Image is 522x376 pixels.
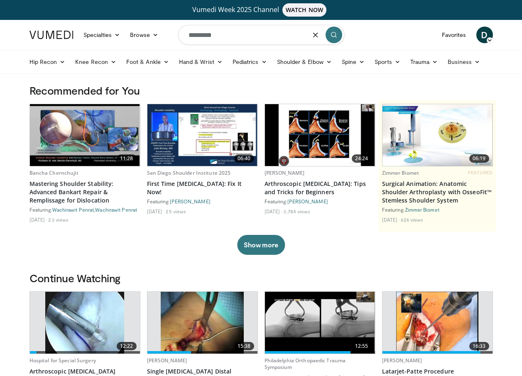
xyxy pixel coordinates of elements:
a: Hand & Wrist [174,54,228,70]
a: Sports [370,54,405,70]
div: Featuring: , [29,206,140,213]
a: Hip Recon [25,54,71,70]
img: 84e7f812-2061-4fff-86f6-cdff29f66ef4.620x360_q85_upscale.jpg [382,104,493,166]
img: 10039_3.png.620x360_q85_upscale.jpg [45,292,124,354]
a: Spine [337,54,370,70]
li: [DATE] [382,216,400,223]
span: 11:28 [117,154,137,163]
span: 12:22 [117,342,137,350]
a: Arthroscopic [MEDICAL_DATA] [29,367,140,376]
a: Zimmer Biomet [405,207,439,212]
img: 520775e4-b945-4e52-ae3a-b4b1d9154673.620x360_q85_upscale.jpg [147,104,257,166]
button: Show more [237,235,285,255]
span: 15:38 [234,342,254,350]
div: Featuring: [265,198,375,205]
a: Surgical Animation: Anatomic Shoulder Arthroplasty with OsseoFit™ Stemless Shoulder System [382,180,493,205]
a: D [476,27,493,43]
a: Specialties [78,27,125,43]
a: 12:55 [265,292,375,354]
a: Latarjet-Patte Procedure [382,367,493,376]
a: Wachirawit Penrat [52,207,94,212]
li: [DATE] [29,216,47,223]
h3: Continue Watching [29,271,493,285]
a: Arthroscopic [MEDICAL_DATA]: Tips and Tricks for Beginners [265,180,375,196]
li: 25 views [166,208,186,215]
img: king_0_3.png.620x360_q85_upscale.jpg [161,292,244,354]
img: 7e8cda93-9193-47ef-96bf-2d90c9d0c70e.620x360_q85_upscale.jpg [265,104,375,166]
a: First Time [MEDICAL_DATA]: Fix It Now! [147,180,258,196]
a: Browse [125,27,163,43]
a: 16:33 [382,292,493,354]
span: WATCH NOW [282,3,326,17]
span: 16:33 [469,342,489,350]
a: [PERSON_NAME] [287,198,328,204]
a: Pediatrics [228,54,272,70]
a: [PERSON_NAME] [147,357,187,364]
img: 617583_3.png.620x360_q85_upscale.jpg [396,292,479,354]
a: 12:22 [30,292,140,354]
a: Mastering Shoulder Stability: Advanced Bankart Repair & Remplissage for Dislocation [29,180,140,205]
li: 3,784 views [283,208,310,215]
div: Featuring: [147,198,258,205]
a: 06:40 [147,104,257,166]
span: 12:55 [352,342,372,350]
li: 626 views [401,216,423,223]
a: Zimmer Biomet [382,169,419,176]
a: Vumedi Week 2025 ChannelWATCH NOW [31,3,492,17]
a: [PERSON_NAME] [170,198,211,204]
li: [DATE] [265,208,282,215]
a: Trauma [405,54,443,70]
a: Knee Recon [70,54,121,70]
a: Wachirawit Penrat [95,207,137,212]
h3: Recommended for You [29,84,493,97]
a: Bancha Chernchujit [29,169,78,176]
a: 06:19 [382,104,493,166]
img: 12bfd8a1-61c9-4857-9f26-c8a25e8997c8.620x360_q85_upscale.jpg [30,104,140,166]
a: Hospital for Special Surgery [29,357,96,364]
a: 15:38 [147,292,257,354]
a: Shoulder & Elbow [272,54,337,70]
a: [PERSON_NAME] [265,169,305,176]
li: [DATE] [147,208,165,215]
li: 23 views [48,216,69,223]
a: [PERSON_NAME] [382,357,422,364]
a: Business [443,54,485,70]
span: 06:19 [469,154,489,163]
a: Favorites [437,27,471,43]
div: Featuring: [382,206,493,213]
img: VuMedi Logo [29,31,74,39]
span: FEATURED [468,170,493,176]
img: ad82c8a1-63fd-4b9e-b243-fd4f60065afc.620x360_q85_upscale.jpg [265,292,375,354]
span: 24:24 [352,154,372,163]
span: 06:40 [234,154,254,163]
a: 11:28 [30,104,140,166]
input: Search topics, interventions [178,25,344,45]
a: Philadelphia Orthopaedic Trauma Symposium [265,357,346,371]
a: Foot & Ankle [121,54,174,70]
a: San Diego Shoulder Institute 2025 [147,169,231,176]
a: 24:24 [265,104,375,166]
